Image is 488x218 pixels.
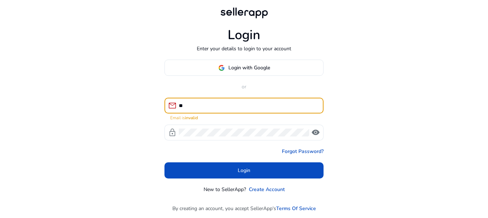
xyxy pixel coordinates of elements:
strong: invalid [185,115,198,121]
p: New to SellerApp? [204,186,246,193]
span: Login [238,167,250,174]
span: lock [168,128,177,137]
p: or [164,83,324,91]
span: Login with Google [228,64,270,71]
button: Login with Google [164,60,324,76]
span: mail [168,101,177,110]
a: Forgot Password? [282,148,324,155]
a: Create Account [249,186,285,193]
mat-error: Email is [170,113,318,121]
button: Login [164,162,324,178]
span: visibility [311,128,320,137]
p: Enter your details to login to your account [197,45,291,52]
img: google-logo.svg [218,65,225,71]
h1: Login [228,27,260,43]
a: Terms Of Service [276,205,316,212]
